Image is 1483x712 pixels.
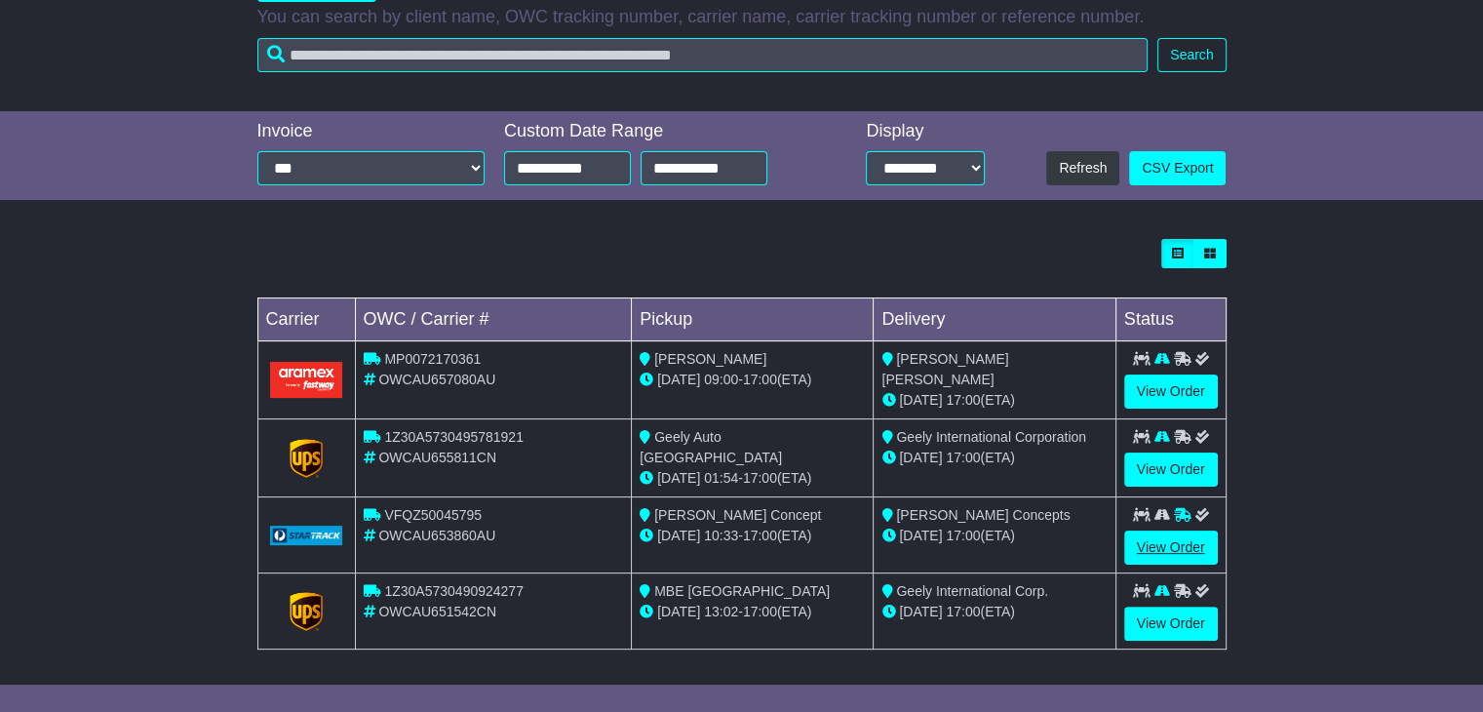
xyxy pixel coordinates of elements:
[704,372,738,387] span: 09:00
[657,372,700,387] span: [DATE]
[384,351,481,367] span: MP0072170361
[896,429,1086,445] span: Geely International Corporation
[1124,375,1218,409] a: View Order
[378,528,495,543] span: OWCAU653860AU
[640,370,865,390] div: - (ETA)
[290,592,323,631] img: GetCarrierServiceLogo
[632,298,874,341] td: Pickup
[1046,151,1119,185] button: Refresh
[640,602,865,622] div: - (ETA)
[384,583,523,599] span: 1Z30A5730490924277
[355,298,632,341] td: OWC / Carrier #
[378,450,496,465] span: OWCAU655811CN
[384,429,523,445] span: 1Z30A5730495781921
[1157,38,1226,72] button: Search
[881,602,1107,622] div: (ETA)
[384,507,482,523] span: VFQZ50045795
[1115,298,1226,341] td: Status
[1124,453,1218,487] a: View Order
[896,583,1048,599] span: Geely International Corp.
[1124,607,1218,641] a: View Order
[257,298,355,341] td: Carrier
[881,526,1107,546] div: (ETA)
[881,390,1107,411] div: (ETA)
[270,526,343,545] img: GetCarrierServiceLogo
[378,604,496,619] span: OWCAU651542CN
[257,7,1227,28] p: You can search by client name, OWC tracking number, carrier name, carrier tracking number or refe...
[946,528,980,543] span: 17:00
[743,528,777,543] span: 17:00
[946,450,980,465] span: 17:00
[874,298,1115,341] td: Delivery
[640,468,865,489] div: - (ETA)
[1124,531,1218,565] a: View Order
[899,604,942,619] span: [DATE]
[866,121,985,142] div: Display
[290,439,323,478] img: GetCarrierServiceLogo
[654,351,766,367] span: [PERSON_NAME]
[704,470,738,486] span: 01:54
[657,604,700,619] span: [DATE]
[257,121,486,142] div: Invoice
[1129,151,1226,185] a: CSV Export
[743,372,777,387] span: 17:00
[946,392,980,408] span: 17:00
[378,372,495,387] span: OWCAU657080AU
[899,450,942,465] span: [DATE]
[704,528,738,543] span: 10:33
[657,470,700,486] span: [DATE]
[504,121,814,142] div: Custom Date Range
[654,583,830,599] span: MBE [GEOGRAPHIC_DATA]
[640,429,782,465] span: Geely Auto [GEOGRAPHIC_DATA]
[704,604,738,619] span: 13:02
[881,351,1008,387] span: [PERSON_NAME] [PERSON_NAME]
[743,604,777,619] span: 17:00
[946,604,980,619] span: 17:00
[899,392,942,408] span: [DATE]
[657,528,700,543] span: [DATE]
[654,507,821,523] span: [PERSON_NAME] Concept
[743,470,777,486] span: 17:00
[899,528,942,543] span: [DATE]
[270,362,343,398] img: Aramex.png
[881,448,1107,468] div: (ETA)
[640,526,865,546] div: - (ETA)
[896,507,1070,523] span: [PERSON_NAME] Concepts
